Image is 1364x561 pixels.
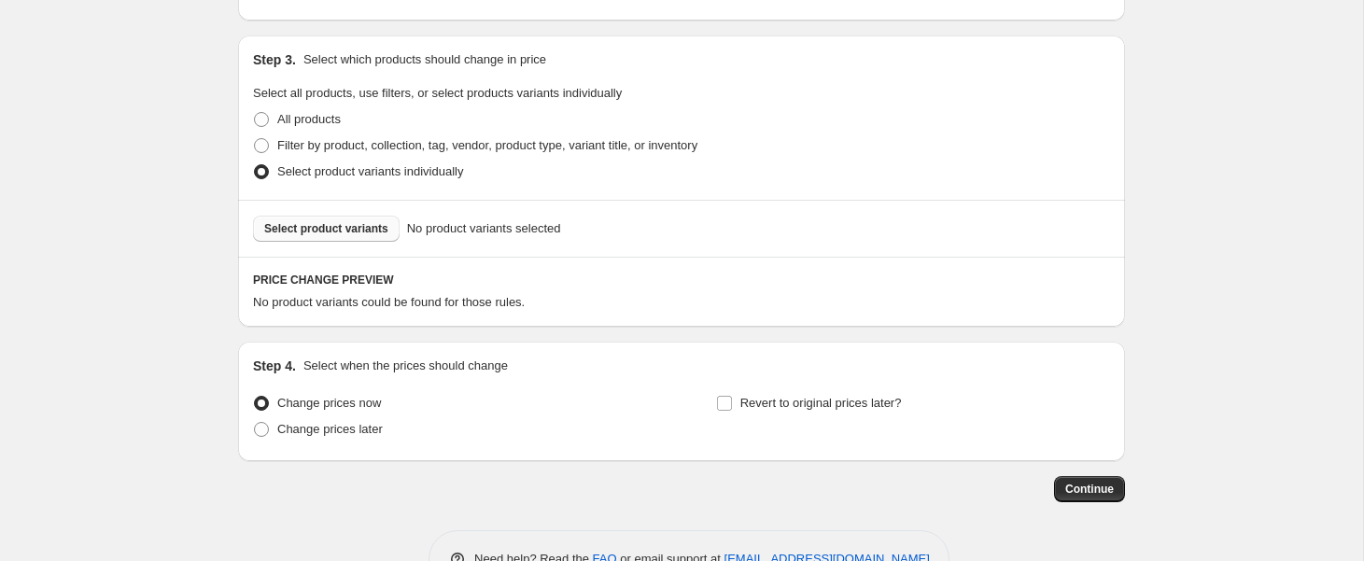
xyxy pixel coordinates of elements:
[253,216,400,242] button: Select product variants
[277,112,341,126] span: All products
[277,138,697,152] span: Filter by product, collection, tag, vendor, product type, variant title, or inventory
[277,422,383,436] span: Change prices later
[1065,482,1114,497] span: Continue
[303,357,508,375] p: Select when the prices should change
[253,273,1110,288] h6: PRICE CHANGE PREVIEW
[1054,476,1125,502] button: Continue
[253,357,296,375] h2: Step 4.
[277,396,381,410] span: Change prices now
[277,164,463,178] span: Select product variants individually
[740,396,902,410] span: Revert to original prices later?
[253,86,622,100] span: Select all products, use filters, or select products variants individually
[303,50,546,69] p: Select which products should change in price
[253,295,525,309] span: No product variants could be found for those rules.
[264,221,388,236] span: Select product variants
[253,50,296,69] h2: Step 3.
[407,219,561,238] span: No product variants selected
